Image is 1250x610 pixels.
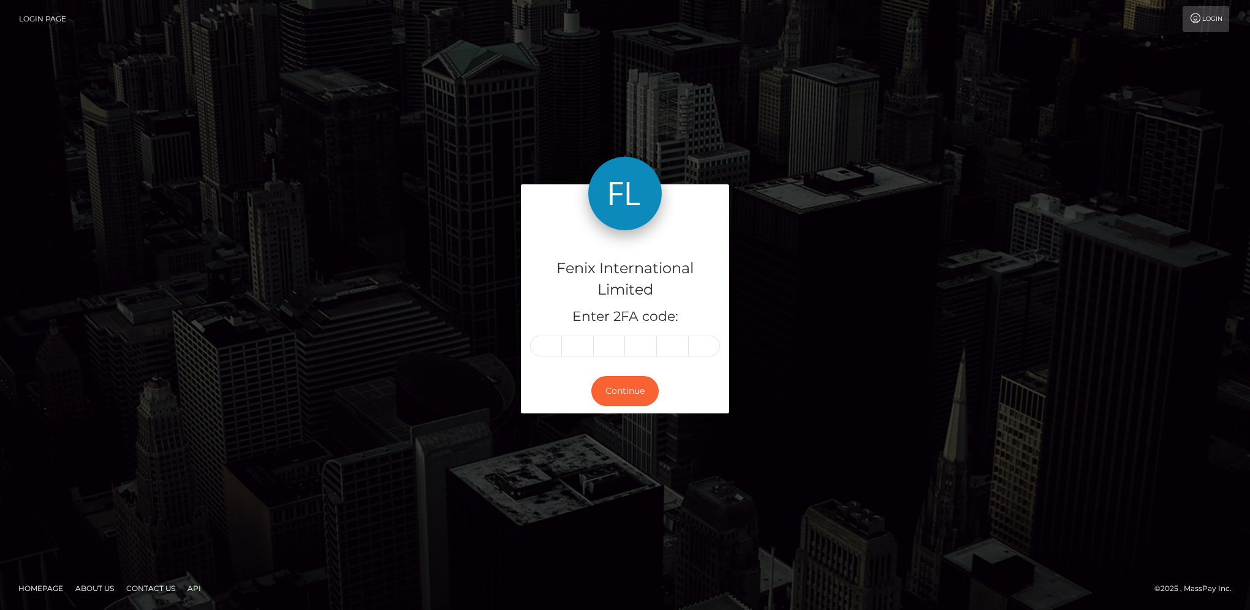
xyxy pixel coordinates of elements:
[19,6,66,32] a: Login Page
[183,579,206,598] a: API
[588,157,662,230] img: Fenix International Limited
[13,579,68,598] a: Homepage
[121,579,180,598] a: Contact Us
[530,258,720,301] h4: Fenix International Limited
[1154,582,1241,595] div: © 2025 , MassPay Inc.
[530,307,720,326] h5: Enter 2FA code:
[591,376,659,406] button: Continue
[70,579,119,598] a: About Us
[1183,6,1229,32] a: Login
